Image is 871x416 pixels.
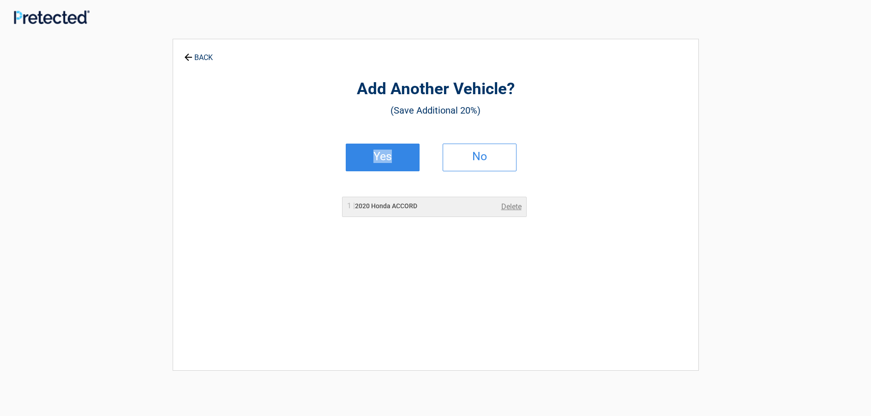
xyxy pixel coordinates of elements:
[224,102,648,118] h3: (Save Additional 20%)
[347,201,417,211] h2: 2020 Honda ACCORD
[14,10,90,24] img: Main Logo
[452,153,507,160] h2: No
[182,45,215,61] a: BACK
[224,78,648,100] h2: Add Another Vehicle?
[355,153,410,160] h2: Yes
[501,201,522,212] a: Delete
[347,201,355,210] span: 1 |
